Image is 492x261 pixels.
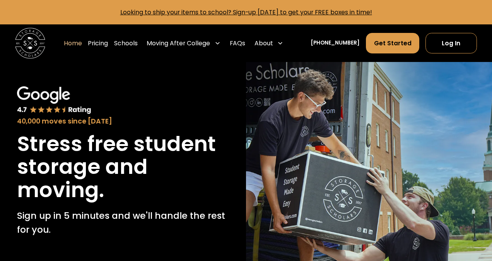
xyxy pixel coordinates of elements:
[114,33,138,54] a: Schools
[311,39,360,47] a: [PHONE_NUMBER]
[15,28,45,58] img: Storage Scholars main logo
[17,209,229,236] p: Sign up in 5 minutes and we'll handle the rest for you.
[120,8,372,16] a: Looking to ship your items to school? Sign-up [DATE] to get your FREE boxes in time!
[64,33,82,54] a: Home
[255,39,273,48] div: About
[17,116,229,126] div: 40,000 moves since [DATE]
[425,33,477,53] a: Log In
[366,33,419,53] a: Get Started
[147,39,210,48] div: Moving After College
[17,132,229,201] h1: Stress free student storage and moving.
[17,86,91,115] img: Google 4.7 star rating
[230,33,245,54] a: FAQs
[88,33,108,54] a: Pricing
